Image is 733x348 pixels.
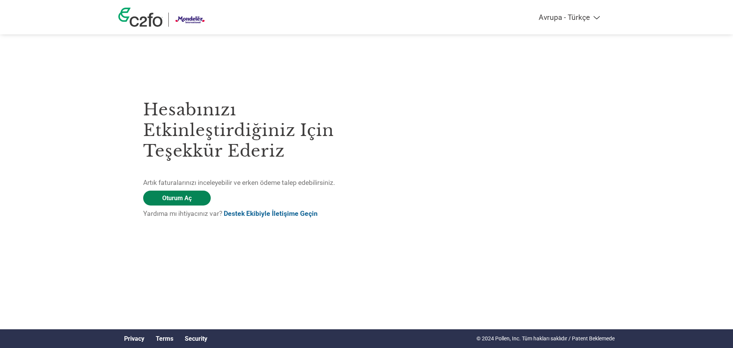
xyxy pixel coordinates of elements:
[156,335,173,342] a: Terms
[174,13,207,27] img: Mondelez
[143,99,366,161] h3: Hesabınızı etkinleştirdiğiniz için teşekkür ederiz
[124,335,144,342] a: Privacy
[476,335,615,343] p: © 2024 Pollen, Inc. Tüm hakları saklıdır / Patent Beklemede
[185,335,207,342] a: Security
[143,191,211,206] a: Oturum Aç
[118,8,163,27] img: c2fo logo
[143,178,366,188] p: Artık faturalarınızı inceleyebilir ve erken ödeme talep edebilirsiniz.
[224,210,318,217] a: Destek Ekibiyle İletişime Geçin
[143,209,366,219] p: Yardıma mı ihtiyacınız var?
